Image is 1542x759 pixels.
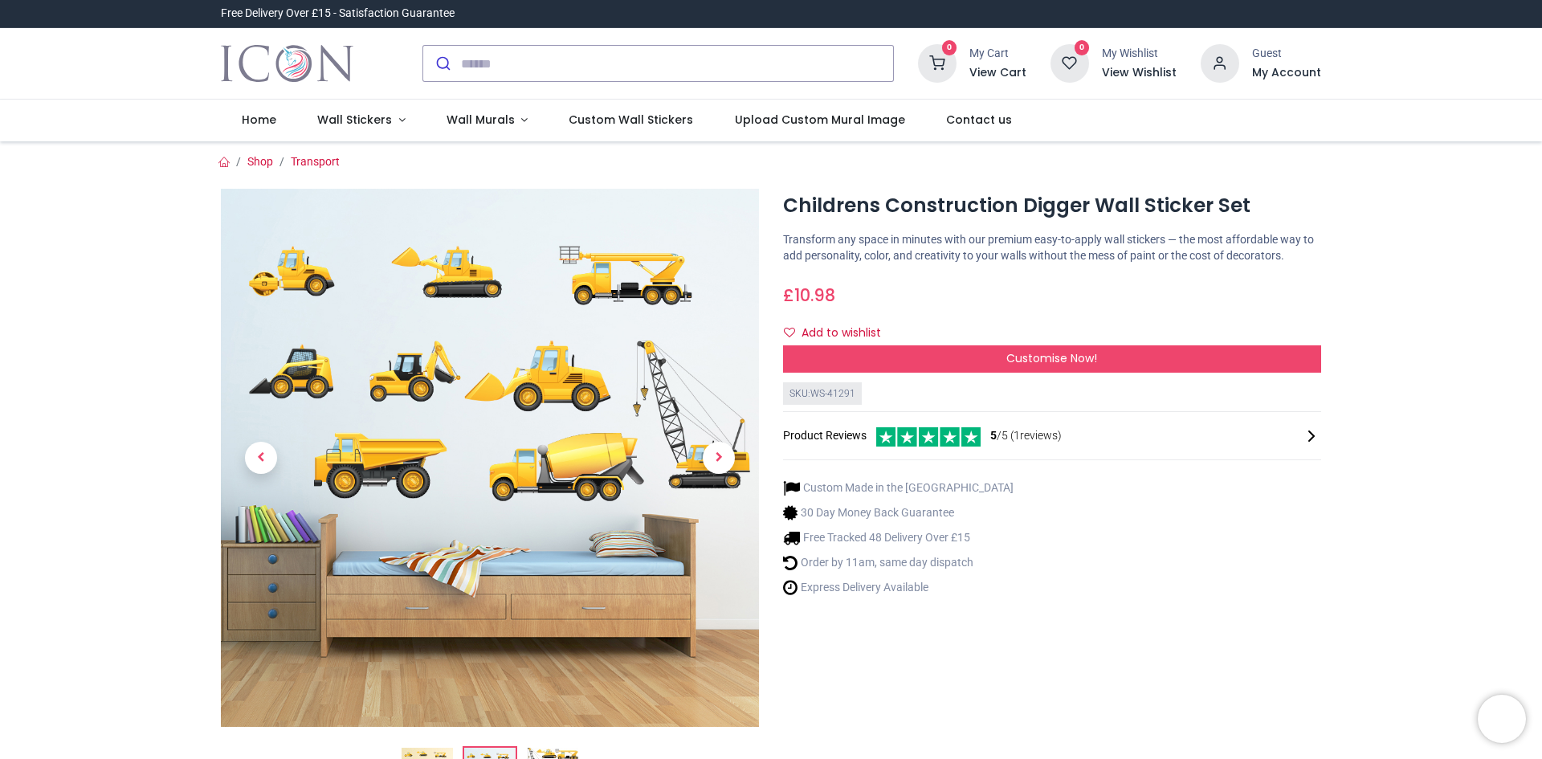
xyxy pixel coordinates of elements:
span: Contact us [946,112,1012,128]
span: Wall Stickers [317,112,392,128]
span: £ [783,284,835,307]
iframe: Brevo live chat [1478,695,1526,743]
span: 5 [990,429,997,442]
iframe: Customer reviews powered by Trustpilot [984,6,1321,22]
a: 0 [918,56,957,69]
div: SKU: WS-41291 [783,382,862,406]
a: View Cart [969,65,1026,81]
button: Submit [423,46,461,81]
a: View Wishlist [1102,65,1177,81]
span: Upload Custom Mural Image [735,112,905,128]
a: Previous [221,270,301,647]
a: Shop [247,155,273,168]
span: Wall Murals [447,112,515,128]
div: Guest [1252,46,1321,62]
div: My Wishlist [1102,46,1177,62]
a: Wall Murals [426,100,549,141]
span: Custom Wall Stickers [569,112,693,128]
li: Custom Made in the [GEOGRAPHIC_DATA] [783,479,1014,496]
div: My Cart [969,46,1026,62]
span: Home [242,112,276,128]
span: 10.98 [794,284,835,307]
div: Product Reviews [783,425,1321,447]
a: Logo of Icon Wall Stickers [221,41,353,86]
li: 30 Day Money Back Guarantee [783,504,1014,521]
li: Express Delivery Available [783,579,1014,596]
div: Free Delivery Over £15 - Satisfaction Guarantee [221,6,455,22]
a: 0 [1050,56,1089,69]
img: WS-41291-02 [221,189,759,727]
sup: 0 [1075,40,1090,55]
li: Free Tracked 48 Delivery Over £15 [783,529,1014,546]
img: Icon Wall Stickers [221,41,353,86]
h1: Childrens Construction Digger Wall Sticker Set [783,192,1321,219]
a: My Account [1252,65,1321,81]
span: Previous [245,442,277,474]
span: /5 ( 1 reviews) [990,428,1062,444]
span: Next [703,442,735,474]
sup: 0 [942,40,957,55]
a: Transport [291,155,340,168]
span: Customise Now! [1006,350,1097,366]
a: Next [679,270,759,647]
button: Add to wishlistAdd to wishlist [783,320,895,347]
li: Order by 11am, same day dispatch [783,554,1014,571]
p: Transform any space in minutes with our premium easy-to-apply wall stickers — the most affordable... [783,232,1321,263]
i: Add to wishlist [784,327,795,338]
a: Wall Stickers [296,100,426,141]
